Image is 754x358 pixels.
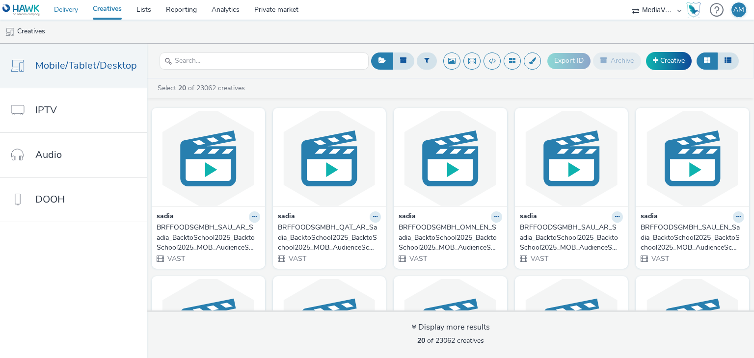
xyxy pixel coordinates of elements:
[399,223,502,253] a: BRFFOODSGMBH_OMN_EN_Sadia_BacktoSchool2025_BacktoSchool2025_MOB_AudienceScopeLLC_AudienceScope_Aw...
[530,254,548,263] span: VAST
[157,223,260,253] a: BRFFOODSGMBH_SAU_AR_Sadia_BacktoSchool2025_BacktoSchool2025_MOB_AudienceScopeLLC_AudienceScope_Aw...
[650,254,669,263] span: VAST
[520,211,537,223] strong: sadia
[547,53,591,69] button: Export ID
[399,223,498,253] div: BRFFOODSGMBH_OMN_EN_Sadia_BacktoSchool2025_BacktoSchool2025_MOB_AudienceScopeLLC_AudienceScope_Aw...
[275,110,384,206] img: BRFFOODSGMBH_QAT_AR_Sadia_BacktoSchool2025_BacktoSchool2025_MOB_AudienceScopeLLC_AudienceScope_Aw...
[166,254,185,263] span: VAST
[154,110,263,206] img: BRFFOODSGMBH_SAU_AR_Sadia_BacktoSchool2025_BacktoSchool2025_MOB_AudienceScopeLLC_AudienceScope_Aw...
[408,254,427,263] span: VAST
[157,211,174,223] strong: sadia
[520,223,619,253] div: BRFFOODSGMBH_SAU_AR_Sadia_BacktoSchool2025_BacktoSchool2025_MOB_AudienceScopeLLC_AudienceScope_Aw...
[5,27,15,37] img: mobile
[411,322,490,333] div: Display more results
[686,2,701,18] img: Hawk Academy
[733,2,744,17] div: AM
[35,103,57,117] span: IPTV
[646,52,692,70] a: Creative
[593,52,641,69] button: Archive
[278,223,377,253] div: BRFFOODSGMBH_QAT_AR_Sadia_BacktoSchool2025_BacktoSchool2025_MOB_AudienceScopeLLC_AudienceScope_Aw...
[35,192,65,206] span: DOOH
[417,336,484,345] span: of 23062 creatives
[517,110,626,206] img: BRFFOODSGMBH_SAU_AR_Sadia_BacktoSchool2025_BacktoSchool2025_MOB_AudienceScopeLLC_AudienceScope_Aw...
[638,110,747,206] img: BRFFOODSGMBH_SAU_EN_Sadia_BacktoSchool2025_BacktoSchool2025_MOB_AudienceScopeLLC_AudienceScope_Aw...
[641,223,740,253] div: BRFFOODSGMBH_SAU_EN_Sadia_BacktoSchool2025_BacktoSchool2025_MOB_AudienceScopeLLC_AudienceScope_Aw...
[35,58,137,73] span: Mobile/Tablet/Desktop
[35,148,62,162] span: Audio
[278,223,381,253] a: BRFFOODSGMBH_QAT_AR_Sadia_BacktoSchool2025_BacktoSchool2025_MOB_AudienceScopeLLC_AudienceScope_Aw...
[399,211,416,223] strong: sadia
[717,52,739,69] button: Table
[417,336,425,345] strong: 20
[178,83,186,93] strong: 20
[157,83,249,93] a: Select of 23062 creatives
[157,223,256,253] div: BRFFOODSGMBH_SAU_AR_Sadia_BacktoSchool2025_BacktoSchool2025_MOB_AudienceScopeLLC_AudienceScope_Aw...
[288,254,306,263] span: VAST
[396,110,505,206] img: BRFFOODSGMBH_OMN_EN_Sadia_BacktoSchool2025_BacktoSchool2025_MOB_AudienceScopeLLC_AudienceScope_Aw...
[520,223,623,253] a: BRFFOODSGMBH_SAU_AR_Sadia_BacktoSchool2025_BacktoSchool2025_MOB_AudienceScopeLLC_AudienceScope_Aw...
[2,4,40,16] img: undefined Logo
[160,52,369,70] input: Search...
[278,211,295,223] strong: sadia
[686,2,705,18] a: Hawk Academy
[641,211,658,223] strong: sadia
[697,52,718,69] button: Grid
[641,223,744,253] a: BRFFOODSGMBH_SAU_EN_Sadia_BacktoSchool2025_BacktoSchool2025_MOB_AudienceScopeLLC_AudienceScope_Aw...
